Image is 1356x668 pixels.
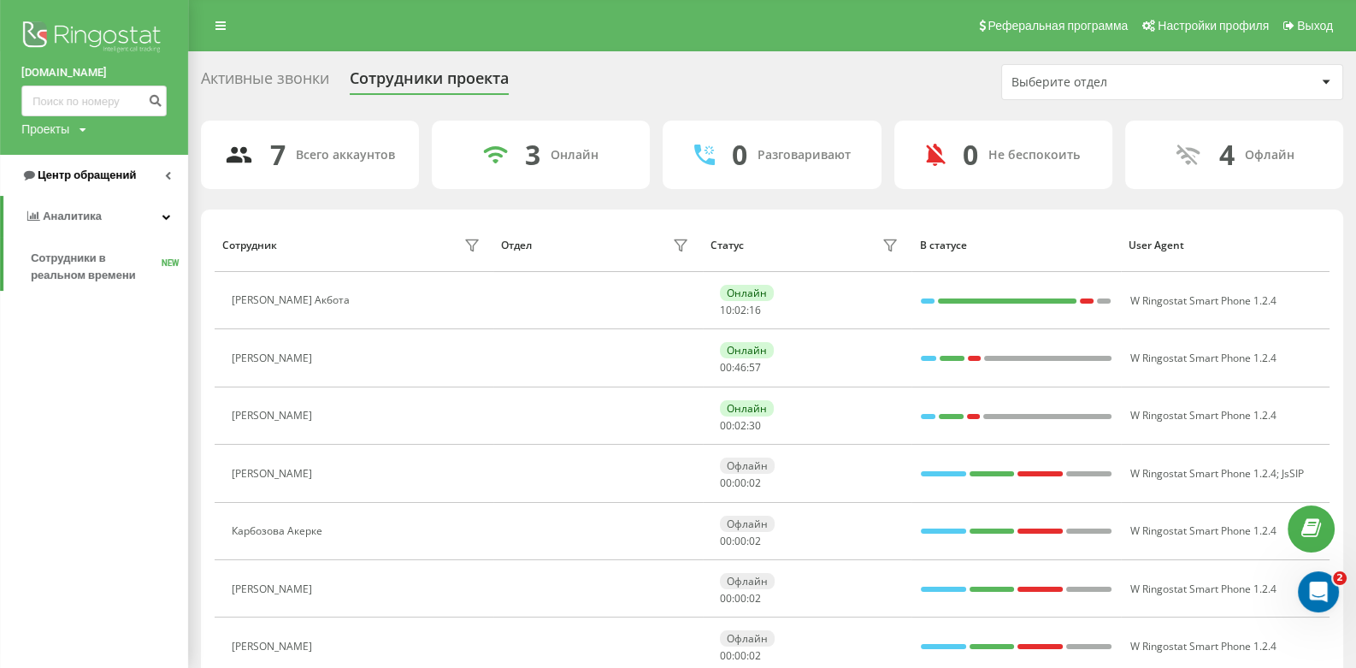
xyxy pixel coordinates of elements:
span: 2 [1333,571,1347,585]
span: W Ringostat Smart Phone 1.2.4 [1130,351,1276,365]
div: : : [720,650,761,662]
div: Разговаривают [758,148,851,163]
div: [PERSON_NAME] [232,352,316,364]
div: Всего аккаунтов [296,148,395,163]
span: 00 [720,591,732,606]
span: 57 [749,360,761,375]
div: Офлайн [720,630,775,647]
span: W Ringostat Smart Phone 1.2.4 [1130,582,1276,596]
span: Центр обращений [38,168,136,181]
div: Проекты [21,121,69,138]
span: 00 [734,591,746,606]
span: 16 [749,303,761,317]
span: Сотрудники в реальном времени [31,250,162,284]
span: W Ringostat Smart Phone 1.2.4 [1130,293,1276,308]
div: В статусе [919,239,1112,251]
span: Реферальная программа [988,19,1128,33]
div: Онлайн [720,400,774,417]
div: : : [720,362,761,374]
span: W Ringostat Smart Phone 1.2.4 [1130,523,1276,538]
div: : : [720,593,761,605]
span: W Ringostat Smart Phone 1.2.4 [1130,466,1276,481]
div: 4 [1219,139,1235,171]
div: 7 [270,139,286,171]
div: Выберите отдел [1011,75,1216,90]
div: 0 [963,139,978,171]
span: 00 [734,534,746,548]
div: 0 [732,139,747,171]
input: Поиск по номеру [21,86,167,116]
span: 00 [734,476,746,490]
div: Сотрудник [222,239,277,251]
div: Онлайн [720,342,774,358]
div: [PERSON_NAME] Акбота [232,294,354,306]
span: 02 [749,534,761,548]
iframe: Intercom live chat [1298,571,1339,612]
div: Офлайн [720,573,775,589]
span: 00 [720,418,732,433]
span: 30 [749,418,761,433]
div: Карбозова Акерке [232,525,327,537]
a: Сотрудники в реальном времениNEW [31,243,188,291]
span: 00 [734,648,746,663]
div: Офлайн [1245,148,1294,163]
div: Офлайн [720,458,775,474]
a: [DOMAIN_NAME] [21,64,167,81]
div: Сотрудники проекта [350,69,509,96]
div: Статус [710,239,744,251]
div: : : [720,477,761,489]
div: [PERSON_NAME] [232,583,316,595]
span: 00 [720,476,732,490]
a: Аналитика [3,196,188,237]
span: 46 [734,360,746,375]
div: Отдел [501,239,532,251]
span: 02 [734,303,746,317]
span: W Ringostat Smart Phone 1.2.4 [1130,639,1276,653]
span: Выход [1297,19,1333,33]
div: Онлайн [551,148,598,163]
span: Настройки профиля [1158,19,1269,33]
span: Аналитика [43,210,102,222]
div: Онлайн [720,285,774,301]
div: : : [720,420,761,432]
div: [PERSON_NAME] [232,410,316,422]
span: 00 [720,360,732,375]
div: [PERSON_NAME] [232,468,316,480]
div: Офлайн [720,516,775,532]
div: [PERSON_NAME] [232,641,316,653]
div: Активные звонки [201,69,329,96]
span: W Ringostat Smart Phone 1.2.4 [1130,408,1276,423]
span: 10 [720,303,732,317]
div: User Agent [1129,239,1322,251]
div: : : [720,304,761,316]
span: 02 [734,418,746,433]
img: Ringostat logo [21,17,167,60]
div: 3 [525,139,540,171]
div: Не беспокоить [988,148,1080,163]
div: : : [720,535,761,547]
span: 00 [720,534,732,548]
span: 02 [749,591,761,606]
span: 00 [720,648,732,663]
span: 02 [749,476,761,490]
span: 02 [749,648,761,663]
span: JsSIP [1282,466,1304,481]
